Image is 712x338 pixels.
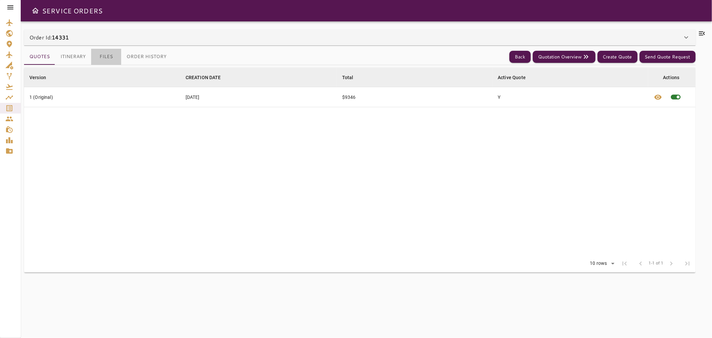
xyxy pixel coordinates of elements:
button: Quotes [24,49,55,65]
button: Quotation Overview [533,51,596,63]
button: Open drawer [29,4,42,17]
span: Next Page [664,256,680,272]
span: Active Quote [498,73,534,81]
div: Total [342,73,353,81]
button: Itinerary [55,49,91,65]
b: 14331 [52,33,69,41]
div: CREATION DATE [186,73,221,81]
button: Send Quote Request [640,51,696,63]
button: Back [509,51,531,63]
td: 1 (Original) [24,87,180,107]
span: 1-1 of 1 [649,260,664,267]
td: [DATE] [180,87,337,107]
span: Last Page [680,256,696,272]
span: Version [29,73,55,81]
div: 10 rows [586,259,617,269]
span: visibility [654,93,662,101]
p: Order Id: [29,33,69,41]
div: 10 rows [588,261,609,266]
td: $9346 [337,87,492,107]
div: Version [29,73,46,81]
div: Active Quote [498,73,526,81]
button: Order History [121,49,172,65]
span: First Page [617,256,633,272]
div: basic tabs example [24,49,172,65]
h6: SERVICE ORDERS [42,5,102,16]
div: Order Id:14331 [24,29,696,45]
span: Total [342,73,362,81]
button: Create Quote [598,51,638,63]
span: This quote is already active [666,87,686,107]
span: CREATION DATE [186,73,230,81]
button: Files [91,49,121,65]
button: View quote details [650,87,666,107]
span: Previous Page [633,256,649,272]
td: Y [492,87,648,107]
